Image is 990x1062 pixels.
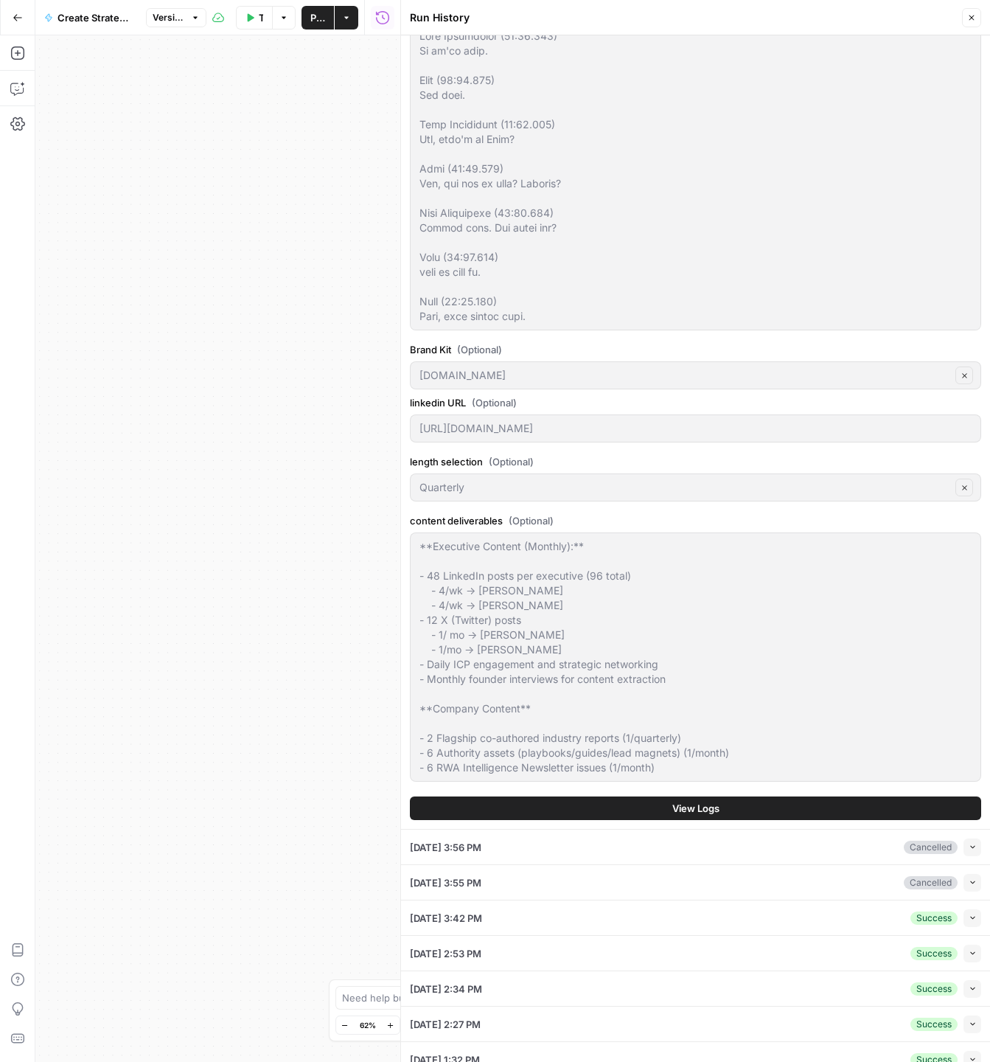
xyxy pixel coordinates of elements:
[672,801,719,816] span: View Logs
[489,454,534,469] span: (Optional)
[457,342,502,357] span: (Optional)
[360,1019,376,1031] span: 62%
[419,368,951,383] input: RWA.xyz
[146,8,206,27] button: Version 11
[410,796,981,820] button: View Logs
[301,6,334,29] button: Publish
[910,947,958,960] div: Success
[904,876,958,889] div: Cancelled
[419,539,972,775] textarea: **Executive Content (Monthly):** - 48 LinkedIn posts per executive (96 total) - 4/wk → [PERSON_NA...
[410,946,481,961] span: [DATE] 2:53 PM
[472,395,517,410] span: (Optional)
[410,911,482,926] span: [DATE] 3:42 PM
[419,480,951,495] input: Quarterly
[236,6,272,29] button: Test Data
[410,395,981,410] label: linkedin URL
[910,912,958,925] div: Success
[57,10,134,25] span: Create Strategy v4
[410,875,481,890] span: [DATE] 3:55 PM
[904,841,958,854] div: Cancelled
[410,840,481,855] span: [DATE] 3:56 PM
[410,454,981,469] label: length selection
[910,1018,958,1031] div: Success
[410,342,981,357] label: Brand Kit
[910,982,958,996] div: Success
[259,10,263,25] span: Test Data
[310,10,325,25] span: Publish
[509,513,554,528] span: (Optional)
[35,6,143,29] button: Create Strategy v4
[410,513,981,528] label: content deliverables
[410,1017,481,1032] span: [DATE] 2:27 PM
[410,982,482,996] span: [DATE] 2:34 PM
[153,11,187,24] span: Version 11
